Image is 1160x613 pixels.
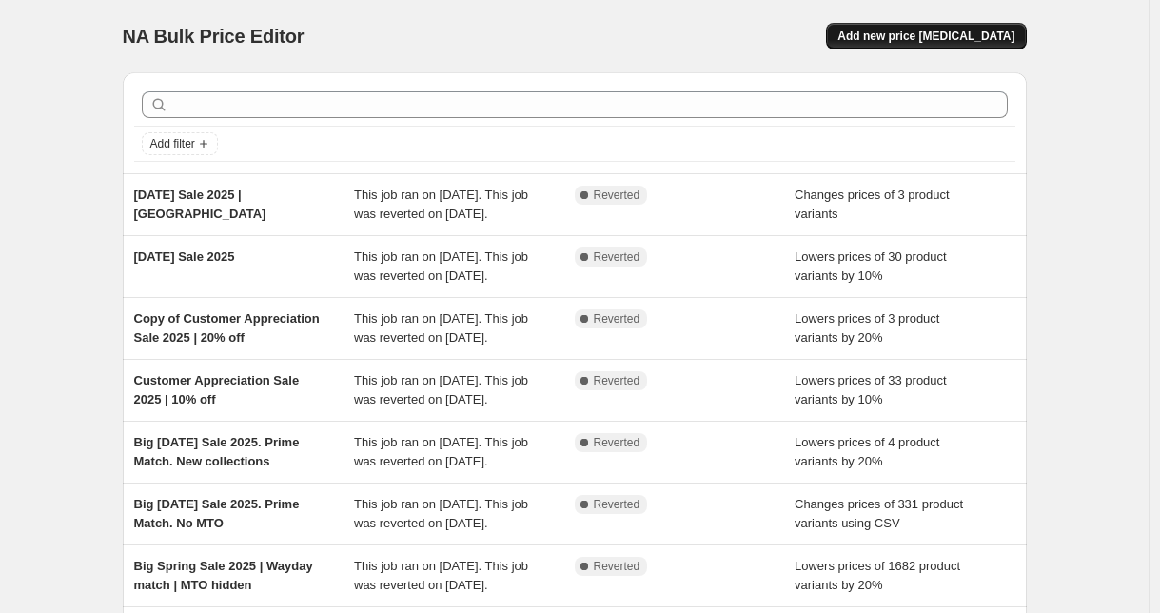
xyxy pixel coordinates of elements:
span: This job ran on [DATE]. This job was reverted on [DATE]. [354,249,528,283]
span: Reverted [594,188,640,203]
span: Big [DATE] Sale 2025. Prime Match. No MTO [134,497,300,530]
span: This job ran on [DATE]. This job was reverted on [DATE]. [354,373,528,406]
span: Reverted [594,373,640,388]
span: Customer Appreciation Sale 2025 | 10% off [134,373,300,406]
span: NA Bulk Price Editor [123,26,305,47]
button: Add new price [MEDICAL_DATA] [826,23,1026,49]
span: Changes prices of 331 product variants using CSV [795,497,963,530]
span: Reverted [594,559,640,574]
span: Lowers prices of 3 product variants by 20% [795,311,939,345]
span: Add filter [150,136,195,151]
span: Add new price [MEDICAL_DATA] [837,29,1014,44]
span: Big [DATE] Sale 2025. Prime Match. New collections [134,435,300,468]
span: Lowers prices of 33 product variants by 10% [795,373,947,406]
span: Changes prices of 3 product variants [795,188,950,221]
button: Add filter [142,132,218,155]
span: This job ran on [DATE]. This job was reverted on [DATE]. [354,311,528,345]
span: Big Spring Sale 2025 | Wayday match | MTO hidden [134,559,313,592]
span: [DATE] Sale 2025 [134,249,235,264]
span: This job ran on [DATE]. This job was reverted on [DATE]. [354,497,528,530]
span: This job ran on [DATE]. This job was reverted on [DATE]. [354,188,528,221]
span: Reverted [594,497,640,512]
span: Reverted [594,249,640,265]
span: This job ran on [DATE]. This job was reverted on [DATE]. [354,559,528,592]
span: Lowers prices of 1682 product variants by 20% [795,559,960,592]
span: Lowers prices of 4 product variants by 20% [795,435,939,468]
span: [DATE] Sale 2025 | [GEOGRAPHIC_DATA] [134,188,266,221]
span: Reverted [594,311,640,326]
span: Lowers prices of 30 product variants by 10% [795,249,947,283]
span: This job ran on [DATE]. This job was reverted on [DATE]. [354,435,528,468]
span: Copy of Customer Appreciation Sale 2025 | 20% off [134,311,320,345]
span: Reverted [594,435,640,450]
